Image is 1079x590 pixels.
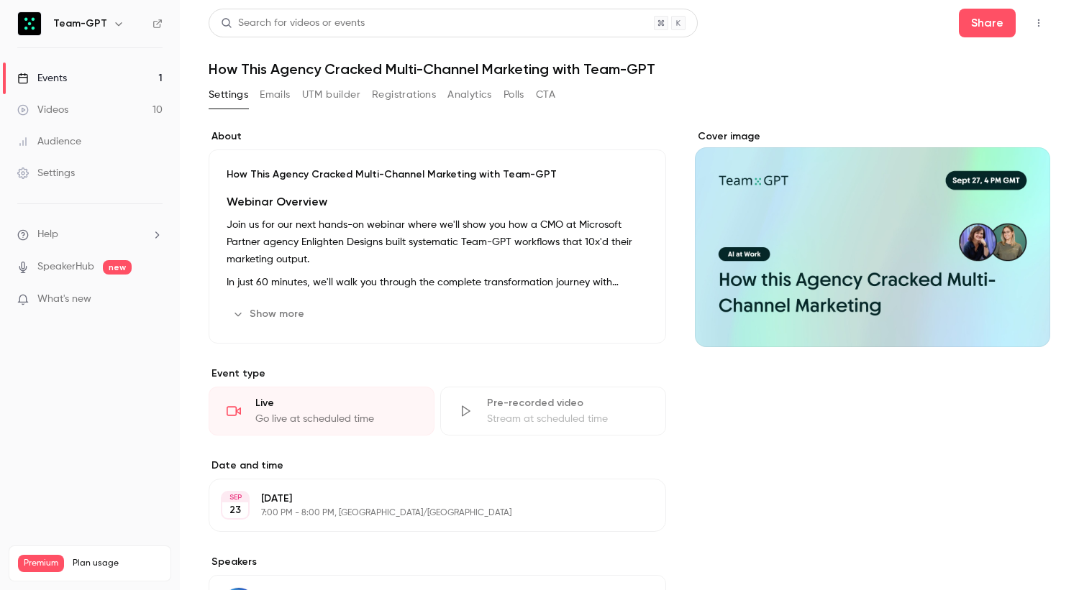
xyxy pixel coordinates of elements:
span: Plan usage [73,558,162,569]
label: Speakers [209,555,666,569]
div: Live [255,396,416,410]
button: Show more [227,303,313,326]
a: SpeakerHub [37,259,94,275]
div: Pre-recorded video [487,396,648,410]
li: help-dropdown-opener [17,227,163,242]
img: Team-GPT [18,12,41,35]
div: Pre-recorded videoStream at scheduled time [440,387,666,435]
div: LiveGo live at scheduled time [209,387,434,435]
div: SEP [222,492,248,502]
p: How This Agency Cracked Multi-Channel Marketing with Team-GPT [227,167,648,182]
p: Join us for our next hands-on webinar where we'll show you how a CMO at Microsoft Partner agency ... [227,216,648,268]
h2: Webinar Overview [227,193,648,211]
h1: How This Agency Cracked Multi-Channel Marketing with Team-GPT [209,60,1050,78]
div: Stream at scheduled time [487,412,648,426]
label: Cover image [695,129,1050,144]
p: [DATE] [261,492,590,506]
p: 7:00 PM - 8:00 PM, [GEOGRAPHIC_DATA]/[GEOGRAPHIC_DATA] [261,507,590,519]
iframe: Noticeable Trigger [145,293,163,306]
button: Share [959,9,1016,37]
span: Help [37,227,58,242]
button: Analytics [447,83,492,106]
p: Event type [209,367,666,381]
div: Search for videos or events [221,16,365,31]
section: Cover image [695,129,1050,347]
span: What's new [37,292,91,307]
div: Events [17,71,67,86]
div: Audience [17,134,81,149]
label: About [209,129,666,144]
h6: Team-GPT [53,17,107,31]
div: Go live at scheduled time [255,412,416,426]
button: Registrations [372,83,436,106]
button: CTA [536,83,555,106]
span: Premium [18,555,64,572]
span: new [103,260,132,275]
button: Emails [260,83,290,106]
div: Videos [17,103,68,117]
button: Settings [209,83,248,106]
p: In just 60 minutes, we'll walk you through the complete transformation journey with [PERSON_NAME]... [227,274,648,291]
button: Polls [504,83,524,106]
button: UTM builder [302,83,360,106]
p: 23 [229,503,241,517]
label: Date and time [209,458,666,473]
div: Settings [17,166,75,180]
